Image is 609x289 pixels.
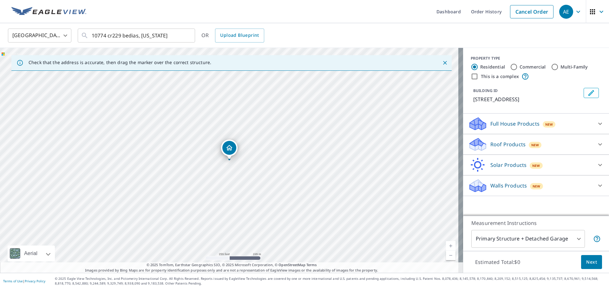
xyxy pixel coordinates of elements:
label: This is a complex [481,73,519,80]
div: Solar ProductsNew [468,157,604,173]
div: PROPERTY TYPE [471,56,601,61]
span: Upload Blueprint [220,31,259,39]
span: New [533,184,540,189]
a: Current Level 17, Zoom In [446,241,455,251]
div: [GEOGRAPHIC_DATA] [8,27,71,44]
div: Aerial [8,246,55,261]
span: New [531,142,539,148]
p: Measurement Instructions [471,219,601,227]
p: Full House Products [490,120,540,128]
input: Search by address or latitude-longitude [92,27,182,44]
span: Next [586,258,597,266]
p: Walls Products [490,182,527,189]
span: New [545,122,553,127]
a: OpenStreetMap [278,262,305,267]
a: Upload Blueprint [215,29,264,43]
a: Terms [306,262,317,267]
p: Estimated Total: $0 [470,255,525,269]
p: © 2025 Eagle View Technologies, Inc. and Pictometry International Corp. All Rights Reserved. Repo... [55,276,606,286]
a: Terms of Use [3,279,23,283]
div: Roof ProductsNew [468,137,604,152]
div: OR [201,29,264,43]
button: Close [441,59,449,67]
p: | [3,279,45,283]
span: © 2025 TomTom, Earthstar Geographics SIO, © 2025 Microsoft Corporation, © [147,262,317,268]
a: Cancel Order [510,5,553,18]
label: Commercial [520,64,546,70]
label: Residential [480,64,505,70]
p: Solar Products [490,161,527,169]
div: Dropped pin, building 1, Residential property, 10774 State Highway 90 N Bedias, TX 77831 [221,140,238,159]
p: Check that the address is accurate, then drag the marker over the correct structure. [29,60,211,65]
img: EV Logo [11,7,86,16]
div: Walls ProductsNew [468,178,604,193]
span: New [532,163,540,168]
button: Edit building 1 [584,88,599,98]
label: Multi-Family [560,64,588,70]
p: Roof Products [490,141,526,148]
div: Full House ProductsNew [468,116,604,131]
div: Primary Structure + Detached Garage [471,230,585,248]
button: Next [581,255,602,269]
p: [STREET_ADDRESS] [473,95,581,103]
a: Current Level 17, Zoom Out [446,251,455,260]
div: Aerial [22,246,39,261]
p: BUILDING ID [473,88,498,93]
span: Your report will include the primary structure and a detached garage if one exists. [593,235,601,243]
a: Privacy Policy [25,279,45,283]
div: AE [559,5,573,19]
